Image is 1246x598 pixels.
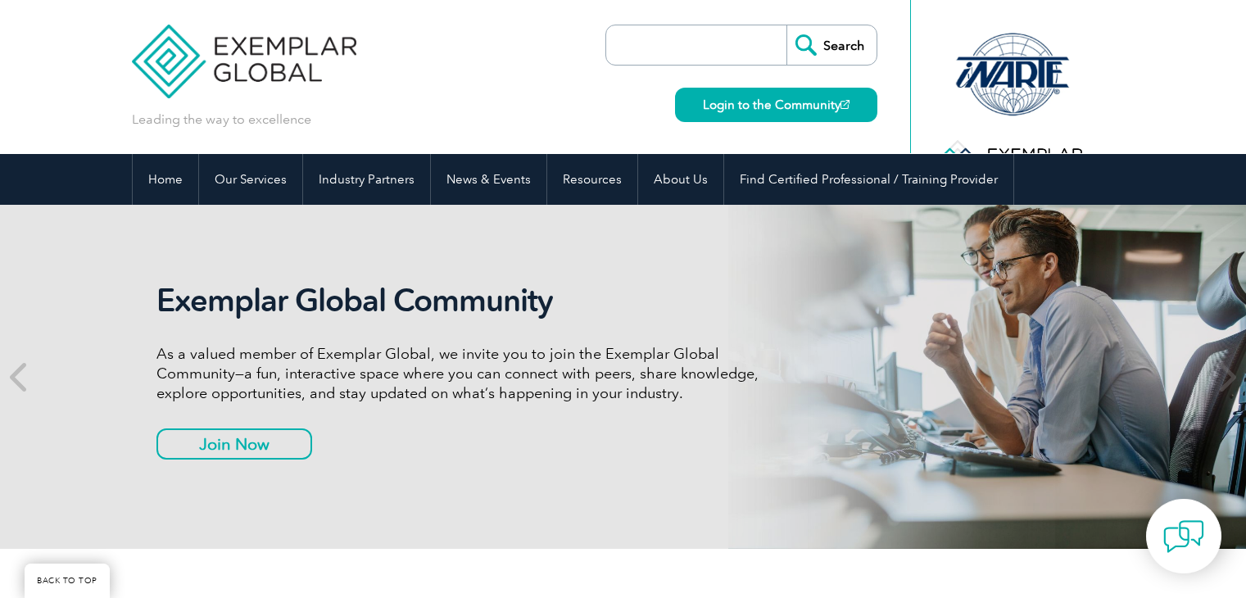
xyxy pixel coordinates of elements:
input: Search [786,25,877,65]
h2: Exemplar Global Community [156,282,771,319]
a: Our Services [199,154,302,205]
a: Join Now [156,428,312,460]
a: Find Certified Professional / Training Provider [724,154,1013,205]
img: open_square.png [840,100,850,109]
a: News & Events [431,154,546,205]
a: Login to the Community [675,88,877,122]
a: BACK TO TOP [25,564,110,598]
a: Resources [547,154,637,205]
p: As a valued member of Exemplar Global, we invite you to join the Exemplar Global Community—a fun,... [156,344,771,403]
p: Leading the way to excellence [132,111,311,129]
img: contact-chat.png [1163,516,1204,557]
a: Home [133,154,198,205]
a: About Us [638,154,723,205]
a: Industry Partners [303,154,430,205]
